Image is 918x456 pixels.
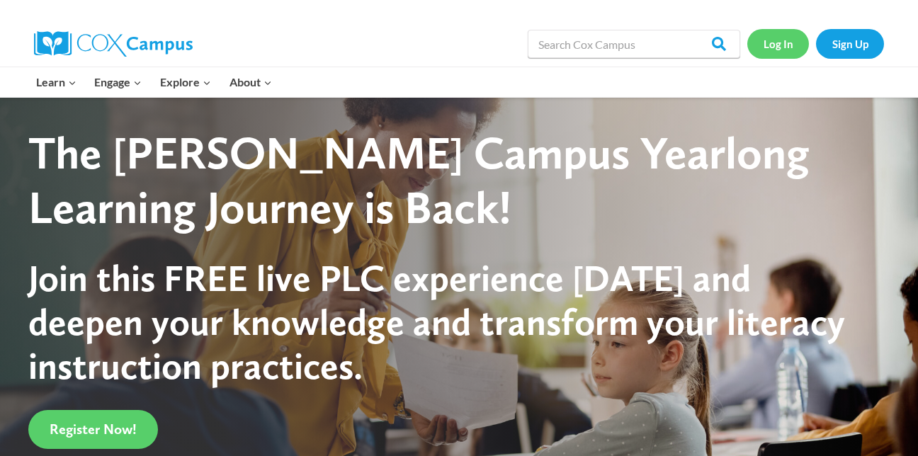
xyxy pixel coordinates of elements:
span: Join this FREE live PLC experience [DATE] and deepen your knowledge and transform your literacy i... [28,256,845,389]
img: Cox Campus [34,31,193,57]
button: Child menu of Engage [86,67,152,97]
input: Search Cox Campus [528,30,740,58]
div: The [PERSON_NAME] Campus Yearlong Learning Journey is Back! [28,126,864,235]
span: Register Now! [50,421,137,438]
nav: Secondary Navigation [747,29,884,58]
a: Register Now! [28,410,158,449]
button: Child menu of Explore [151,67,220,97]
button: Child menu of Learn [27,67,86,97]
a: Sign Up [816,29,884,58]
a: Log In [747,29,809,58]
nav: Primary Navigation [27,67,280,97]
button: Child menu of About [220,67,281,97]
